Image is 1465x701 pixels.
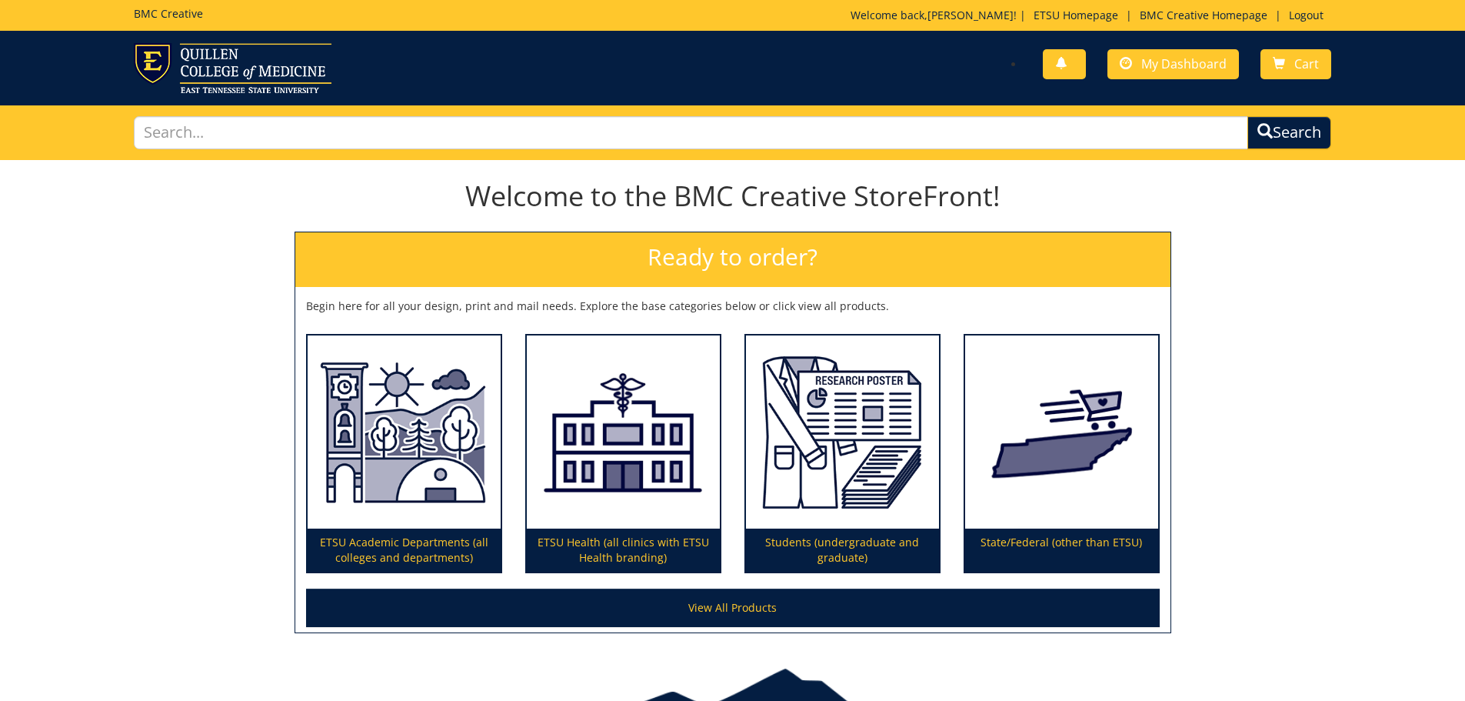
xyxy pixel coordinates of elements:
img: State/Federal (other than ETSU) [965,335,1158,529]
img: Students (undergraduate and graduate) [746,335,939,529]
a: View All Products [306,589,1160,627]
span: My Dashboard [1141,55,1227,72]
a: Cart [1260,49,1331,79]
a: ETSU Academic Departments (all colleges and departments) [308,335,501,572]
p: Students (undergraduate and graduate) [746,529,939,572]
p: Begin here for all your design, print and mail needs. Explore the base categories below or click ... [306,299,1160,314]
p: State/Federal (other than ETSU) [965,529,1158,572]
p: ETSU Health (all clinics with ETSU Health branding) [527,529,720,572]
img: ETSU Academic Departments (all colleges and departments) [308,335,501,529]
a: Logout [1281,8,1331,22]
img: ETSU logo [134,43,331,93]
img: ETSU Health (all clinics with ETSU Health branding) [527,335,720,529]
button: Search [1247,116,1331,149]
p: Welcome back, ! | | | [851,8,1331,23]
h1: Welcome to the BMC Creative StoreFront! [295,181,1171,212]
input: Search... [134,116,1249,149]
a: State/Federal (other than ETSU) [965,335,1158,572]
span: Cart [1294,55,1319,72]
a: Students (undergraduate and graduate) [746,335,939,572]
p: ETSU Academic Departments (all colleges and departments) [308,529,501,572]
h2: Ready to order? [295,232,1170,287]
h5: BMC Creative [134,8,203,19]
a: My Dashboard [1107,49,1239,79]
a: ETSU Homepage [1026,8,1126,22]
a: ETSU Health (all clinics with ETSU Health branding) [527,335,720,572]
a: BMC Creative Homepage [1132,8,1275,22]
a: [PERSON_NAME] [927,8,1014,22]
